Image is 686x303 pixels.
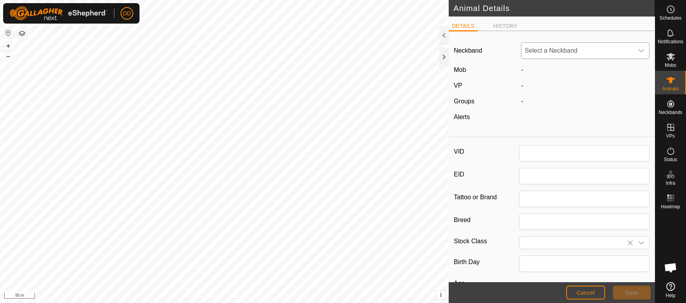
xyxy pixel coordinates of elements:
label: Alerts [454,114,470,120]
span: Notifications [658,39,683,44]
label: Breed [454,213,519,227]
button: Save [613,286,651,299]
label: VP [454,82,462,89]
label: Birth Day [454,255,519,269]
app-display-virtual-paddock-transition: - [521,82,523,89]
button: – [4,51,13,61]
span: - [521,66,523,73]
span: Infra [666,181,675,185]
span: i [440,292,442,298]
div: Open chat [659,256,682,279]
a: Help [655,279,686,301]
div: dropdown trigger [633,237,649,249]
span: Animals [662,86,679,91]
h2: Animal Details [453,4,655,13]
span: Heatmap [661,204,680,209]
li: HISTORY [490,22,521,30]
label: Neckband [454,46,482,55]
button: + [4,41,13,51]
label: EID [454,168,519,181]
span: Cancel [576,290,595,296]
span: Mobs [665,63,676,68]
span: DD [123,9,131,18]
button: Reset Map [4,28,13,38]
label: Mob [454,66,466,73]
button: Map Layers [17,29,27,38]
span: Neckbands [658,110,682,115]
label: Groups [454,98,474,105]
span: Save [625,290,638,296]
span: Select a Neckband [521,43,633,59]
div: dropdown trigger [633,43,649,59]
button: Cancel [566,286,605,299]
span: Status [664,157,677,162]
span: Schedules [659,16,681,20]
a: Privacy Policy [193,293,223,300]
label: Stock Class [454,236,519,246]
img: Gallagher Logo [9,6,108,20]
span: Help [666,293,675,298]
button: i [437,291,445,299]
label: Age [454,278,519,288]
li: DETAILS [449,22,477,31]
div: - [518,97,653,106]
label: VID [454,145,519,158]
span: VPs [666,134,675,138]
a: Contact Us [232,293,255,300]
label: Tattoo or Brand [454,191,519,204]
